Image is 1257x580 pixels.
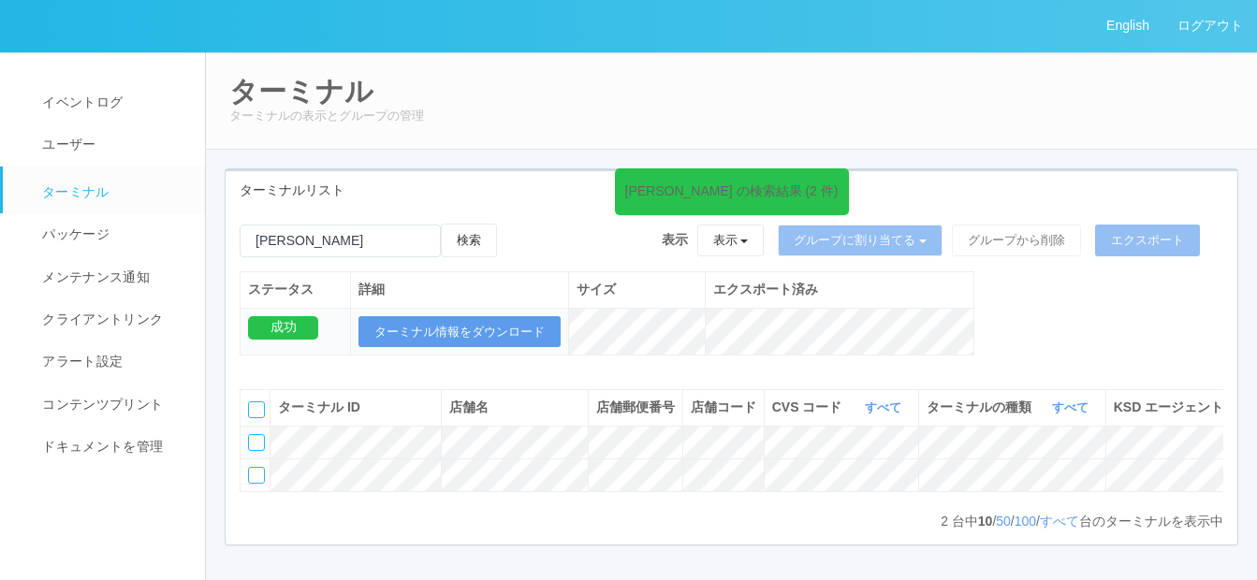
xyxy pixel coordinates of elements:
[226,171,1237,210] div: ターミナルリスト
[662,230,688,250] span: 表示
[1040,514,1079,529] a: すべて
[596,399,675,414] span: 店舗郵便番号
[941,514,952,529] span: 2
[3,81,222,123] a: イベントログ
[697,225,765,256] button: 表示
[941,512,1223,531] p: 台中 / / / 台のターミナルを表示中
[691,399,756,414] span: 店舗コード
[3,384,222,426] a: コンテンツプリント
[3,341,222,383] a: アラート設定
[37,439,163,454] span: ドキュメントを管理
[278,398,433,417] div: ターミナル ID
[229,76,1234,107] h2: ターミナル
[37,269,150,284] span: メンテナンス通知
[229,107,1234,125] p: ターミナルの表示とグループの管理
[996,514,1011,529] a: 50
[3,213,222,255] a: パッケージ
[3,426,222,468] a: ドキュメントを管理
[37,312,163,326] span: クライアントリンク
[1015,514,1036,529] a: 100
[358,280,561,299] div: 詳細
[713,280,966,299] div: エクスポート済み
[927,398,1036,417] span: ターミナルの種類
[1095,225,1200,256] button: エクスポート
[248,280,343,299] div: ステータス
[577,280,698,299] div: サイズ
[3,123,222,166] a: ユーザー
[441,224,497,257] button: 検索
[37,226,110,241] span: パッケージ
[1047,399,1098,417] button: すべて
[248,316,318,340] div: 成功
[37,397,163,412] span: コンテンツプリント
[952,225,1081,256] button: グループから削除
[358,316,561,348] button: ターミナル情報をダウンロード
[3,256,222,298] a: メンテナンス通知
[37,94,123,109] span: イベントログ
[1052,400,1093,414] a: すべて
[37,137,95,152] span: ユーザー
[449,399,489,414] span: 店舗名
[625,181,839,201] div: [PERSON_NAME] の検索結果 (2 件)
[37,184,110,199] span: ターミナル
[3,167,222,213] a: ターミナル
[3,298,222,341] a: クライアントリンク
[865,400,906,414] a: すべて
[772,398,847,417] span: CVS コード
[37,354,123,369] span: アラート設定
[860,399,911,417] button: すべて
[778,225,943,256] button: グループに割り当てる
[978,514,993,529] span: 10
